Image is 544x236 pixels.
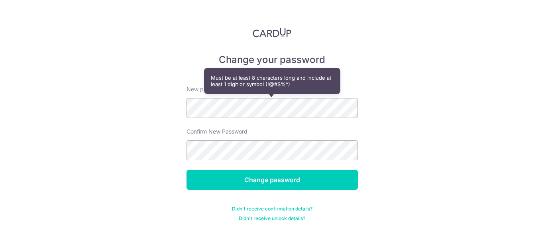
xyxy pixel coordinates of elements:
[187,170,358,190] input: Change password
[187,128,247,136] label: Confirm New Password
[187,85,226,93] label: New password
[187,53,358,66] h5: Change your password
[253,28,292,37] img: CardUp Logo
[204,68,340,94] div: Must be at least 8 characters long and include at least 1 digit or symbol (!@#$%^)
[232,206,312,212] a: Didn't receive confirmation details?
[239,215,305,222] a: Didn't receive unlock details?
